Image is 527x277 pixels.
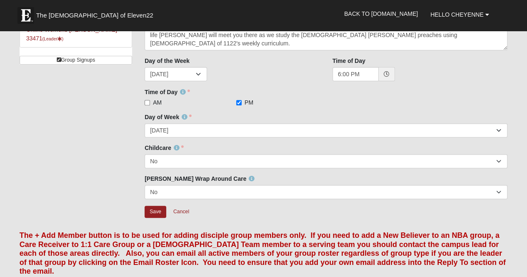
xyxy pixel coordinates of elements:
label: Childcare [145,144,184,152]
span: The [DEMOGRAPHIC_DATA] of Eleven22 [36,11,153,20]
img: Eleven22 logo [17,7,34,24]
span: PM [245,98,253,107]
a: Hello Cheyenne [424,4,495,25]
input: PM [236,100,242,105]
span: AM [153,98,162,107]
input: AM [145,100,150,105]
a: Group Signups [20,56,132,65]
font: The + Add Member button is to be used for adding disciple group members only. If you need to add ... [20,231,506,275]
span: Hello Cheyenne [430,11,484,18]
input: Alt+s [145,206,166,218]
label: Time of Day [145,88,190,96]
label: Day of the Week [145,57,190,65]
small: (Leader ) [42,36,64,41]
a: The [DEMOGRAPHIC_DATA] of Eleven22 [13,3,180,24]
label: Time of Day [332,57,365,65]
label: [PERSON_NAME] Wrap Around Care [145,175,255,183]
textarea: This women’s group meets only online. We are open for anyone to join who wants to build community... [145,11,507,50]
a: Cancel [168,205,195,218]
label: Day of Week [145,113,192,121]
a: Back to [DOMAIN_NAME] [338,3,424,24]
